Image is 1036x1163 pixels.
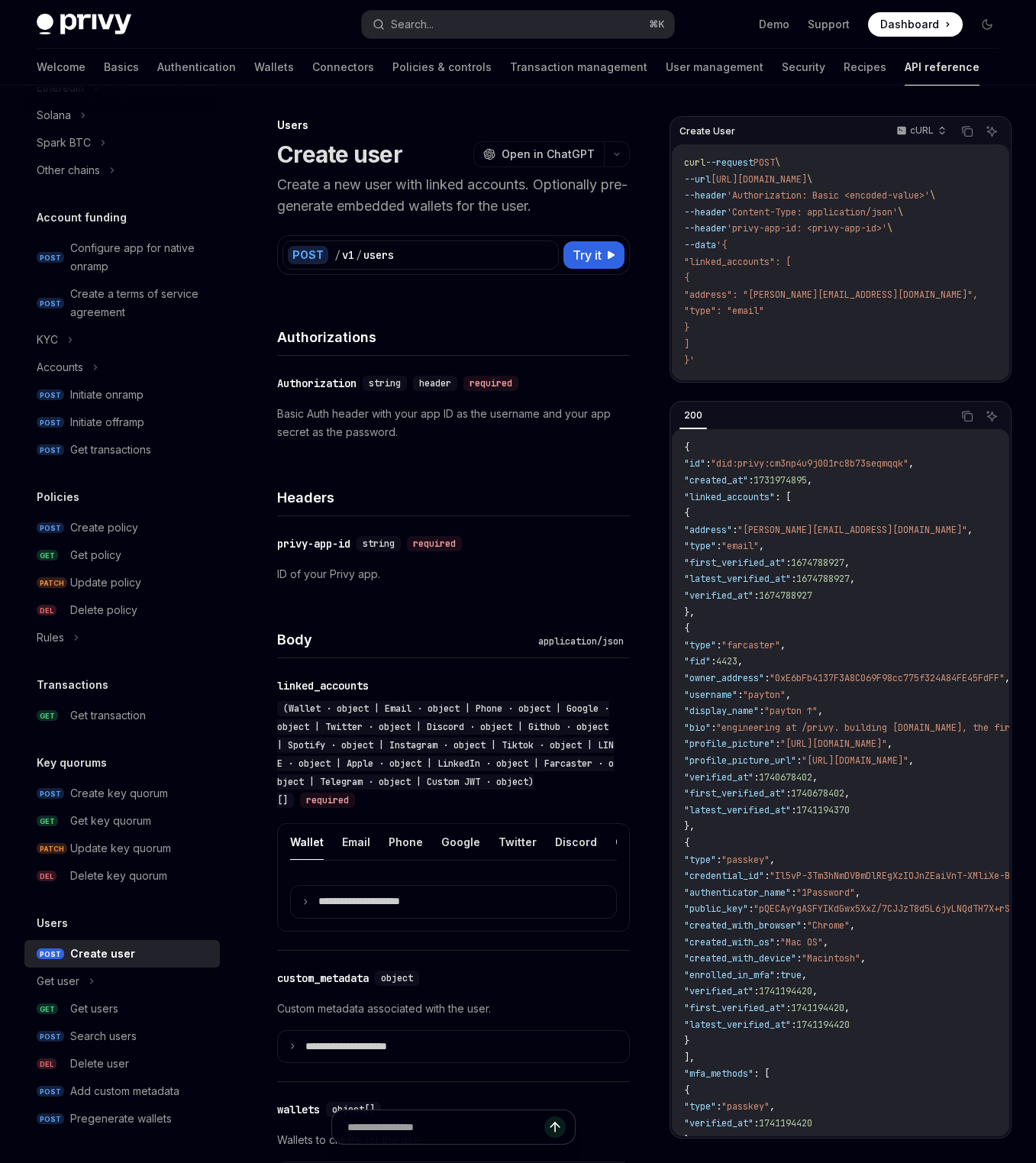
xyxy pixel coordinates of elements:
[362,11,675,38] button: Search...⌘K
[277,327,630,347] h4: Authorizations
[887,738,892,750] span: ,
[342,247,354,263] div: v1
[37,816,58,827] span: GET
[37,948,64,960] span: POST
[70,784,168,803] div: Create key quorum
[684,524,732,536] span: "address"
[24,1105,220,1132] a: POSTPregenerate wallets
[868,12,963,37] a: Dashboard
[802,969,807,981] span: ,
[982,121,1002,141] button: Ask AI
[684,474,748,486] span: "created_at"
[312,49,374,86] a: Connectors
[887,222,892,234] span: \
[277,487,630,508] h4: Headers
[37,550,58,561] span: GET
[791,804,796,816] span: :
[775,157,780,169] span: \
[342,824,370,860] button: Email
[786,787,791,800] span: :
[37,754,107,772] h5: Key quorums
[716,655,737,667] span: 4423
[684,1084,689,1097] span: {
[24,280,220,326] a: POSTCreate a terms of service agreement
[786,689,791,701] span: ,
[37,331,58,349] div: KYC
[850,573,855,585] span: ,
[24,381,220,409] a: POSTInitiate onramp
[732,524,737,536] span: :
[759,771,812,783] span: 1740678402
[37,605,56,616] span: DEL
[441,824,480,860] button: Google
[802,754,909,767] span: "[URL][DOMAIN_NAME]"
[684,985,754,997] span: "verified_at"
[684,573,791,585] span: "latest_verified_at"
[796,573,850,585] span: 1674788927
[759,985,812,997] span: 1741194420
[70,573,141,592] div: Update policy
[716,639,721,651] span: :
[684,639,716,651] span: "type"
[780,639,786,651] span: ,
[844,557,850,569] span: ,
[24,234,220,280] a: POSTConfigure app for native onramp
[290,824,324,860] button: Wallet
[70,239,211,276] div: Configure app for native onramp
[684,222,727,234] span: --header
[796,887,855,899] span: "1Password"
[37,788,64,800] span: POST
[716,1100,721,1113] span: :
[70,601,137,619] div: Delete policy
[37,161,100,179] div: Other chains
[759,1117,812,1129] span: 1741194420
[37,134,91,152] div: Spark BTC
[24,780,220,807] a: POSTCreate key quorum
[684,590,754,602] span: "verified_at"
[277,174,630,217] p: Create a new user with linked accounts. Optionally pre-generate embedded wallets for the user.
[721,540,759,552] span: "email"
[37,871,56,882] span: DEL
[24,1022,220,1050] a: POSTSearch users
[684,507,689,519] span: {
[37,106,71,124] div: Solana
[24,436,220,464] a: POSTGet transactions
[24,409,220,436] a: POSTInitiate offramp
[818,705,823,717] span: ,
[796,754,802,767] span: :
[37,444,64,456] span: POST
[844,49,886,86] a: Recipes
[37,1086,64,1097] span: POST
[910,124,934,137] p: cURL
[37,14,131,35] img: dark logo
[70,441,151,459] div: Get transactions
[24,940,220,968] a: POSTCreate user
[277,1102,320,1117] div: wallets
[37,49,86,86] a: Welcome
[666,49,763,86] a: User management
[157,49,236,86] a: Authentication
[684,622,689,635] span: {
[684,952,796,964] span: "created_with_device"
[770,672,1005,684] span: "0xE6bFb4137F3A8C069F98cc775f324A84FE45FdFF"
[37,972,79,990] div: Get user
[684,689,737,701] span: "username"
[24,835,220,862] a: PATCHUpdate key quorum
[754,985,759,997] span: :
[748,903,754,915] span: :
[24,514,220,541] a: POSTCreate policy
[737,689,743,701] span: :
[70,706,146,725] div: Get transaction
[759,540,764,552] span: ,
[727,189,930,202] span: 'Authorization: Basic <encoded-value>'
[37,628,64,647] div: Rules
[905,49,980,86] a: API reference
[419,377,451,389] span: header
[684,787,786,800] span: "first_verified_at"
[684,606,695,619] span: },
[684,289,978,301] span: "address": "[PERSON_NAME][EMAIL_ADDRESS][DOMAIN_NAME]",
[796,952,802,964] span: :
[770,854,775,866] span: ,
[780,738,887,750] span: "[URL][DOMAIN_NAME]"
[70,945,135,963] div: Create user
